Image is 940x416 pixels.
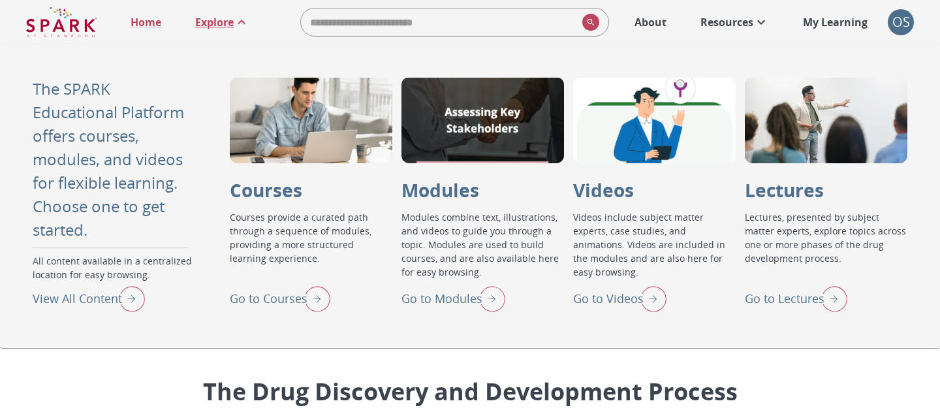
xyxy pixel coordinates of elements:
[745,176,824,204] p: Lectures
[745,210,907,281] p: Lectures, presented by subject matter experts, explore topics across one or more phases of the dr...
[401,77,564,163] div: Modules
[401,281,505,315] div: Go to Modules
[230,77,392,163] div: Courses
[745,77,907,163] div: Lectures
[573,281,666,315] div: Go to Videos
[628,8,673,37] a: About
[230,281,330,315] div: Go to Courses
[815,281,847,315] img: right arrow
[33,254,197,281] p: All content available in a centralized location for easy browsing.
[33,290,122,308] p: View All Content
[745,281,847,315] div: Go to Lectures
[888,9,914,35] div: OS
[155,374,785,409] p: The Drug Discovery and Development Process
[401,176,479,204] p: Modules
[230,176,302,204] p: Courses
[112,281,145,315] img: right arrow
[33,77,197,242] p: The SPARK Educational Platform offers courses, modules, and videos for flexible learning. Choose ...
[803,14,868,30] p: My Learning
[888,9,914,35] button: account of current user
[298,281,330,315] img: right arrow
[573,176,634,204] p: Videos
[573,77,736,163] div: Videos
[634,14,666,30] p: About
[700,14,753,30] p: Resources
[26,7,97,38] img: Logo of SPARK at Stanford
[694,8,775,37] a: Resources
[473,281,505,315] img: right arrow
[195,14,234,30] p: Explore
[33,281,145,315] div: View All Content
[189,8,256,37] a: Explore
[401,210,564,281] p: Modules combine text, illustrations, and videos to guide you through a topic. Modules are used to...
[796,8,875,37] a: My Learning
[745,290,824,308] p: Go to Lectures
[230,210,392,281] p: Courses provide a curated path through a sequence of modules, providing a more structured learnin...
[573,210,736,281] p: Videos include subject matter experts, case studies, and animations. Videos are included in the m...
[131,14,161,30] p: Home
[573,290,644,308] p: Go to Videos
[401,290,482,308] p: Go to Modules
[124,8,168,37] a: Home
[634,281,666,315] img: right arrow
[577,8,599,36] button: search
[230,290,307,308] p: Go to Courses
